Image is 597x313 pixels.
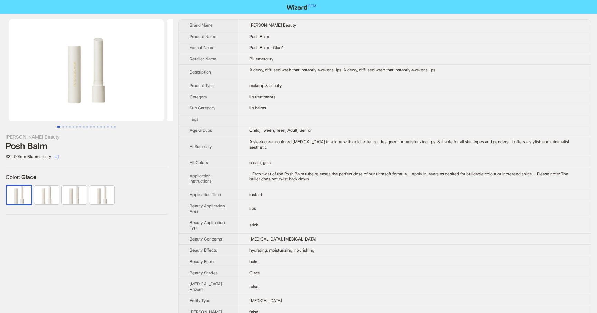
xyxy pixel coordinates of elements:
span: Variant Name [190,45,215,50]
span: lip balms [249,105,266,110]
label: available [89,185,114,204]
div: A sleek cream-colored lip balm in a tube with gold lettering, designed for moisturizing lips. Sui... [249,139,580,150]
img: Colette [62,186,87,204]
button: Go to slide 16 [111,126,112,128]
img: Posh Balm Posh Balm - Glacé image 1 [9,19,164,121]
img: Cassis [34,186,59,204]
button: Go to slide 12 [97,126,98,128]
div: Posh Balm [6,141,167,151]
span: false [249,284,258,289]
span: Beauty Application Type [190,220,225,231]
div: [PERSON_NAME] Beauty [6,133,167,141]
span: All Colors [190,160,208,165]
span: Application Instructions [190,173,212,184]
button: Go to slide 11 [93,126,95,128]
button: Go to slide 14 [104,126,105,128]
button: Go to slide 7 [79,126,81,128]
span: Child, Tween, Teen, Adult, Senior [249,128,312,133]
span: Sub Category [190,105,215,110]
span: instant [249,192,262,197]
img: Fleur [89,186,114,204]
span: Product Type [190,83,214,88]
span: Beauty Shades [190,270,218,275]
button: Go to slide 3 [66,126,67,128]
span: [MEDICAL_DATA] [249,298,282,303]
span: hydrating, moisturizing, nourishing [249,247,314,253]
span: Beauty Application Area [190,203,225,214]
label: available [7,185,31,204]
span: Age Groups [190,128,212,133]
span: [PERSON_NAME] Beauty [249,22,296,28]
span: stick [249,222,258,227]
label: available [62,185,87,204]
span: Beauty Effects [190,247,217,253]
span: Tags [190,117,198,122]
button: Go to slide 9 [86,126,88,128]
span: Description [190,69,211,75]
span: Bluemercury [249,56,273,61]
span: Category [190,94,207,99]
div: - Each twist of the Posh Balm tube releases the perfect dose of our ultrasoft formula. - Apply in... [249,171,580,182]
span: Beauty Form [190,259,214,264]
button: Go to slide 1 [57,126,60,128]
span: Retailer Name [190,56,216,61]
button: Go to slide 2 [62,126,64,128]
button: Go to slide 4 [69,126,71,128]
span: Product Name [190,34,216,39]
button: Go to slide 5 [73,126,74,128]
button: Go to slide 17 [114,126,116,128]
span: Color : [6,174,21,180]
button: Go to slide 13 [100,126,102,128]
span: cream, gold [249,160,271,165]
img: Glacé [7,186,31,204]
span: Glacé [21,174,36,180]
span: Ai Summary [190,144,212,149]
div: $32.00 from Bluemercury [6,151,167,162]
button: Go to slide 15 [107,126,109,128]
span: Posh Balm - Glacé [249,45,284,50]
span: makeup & beauty [249,83,282,88]
span: Entity Type [190,298,210,303]
button: Go to slide 8 [83,126,85,128]
span: Posh Balm [249,34,269,39]
span: lips [249,206,256,211]
span: Glacé [249,270,260,275]
label: available [34,185,59,204]
button: Go to slide 6 [76,126,78,128]
div: A dewy, diffused wash that instantly awakens lips. A dewy, diffused wash that instantly awakens l... [249,67,580,73]
span: [MEDICAL_DATA] Hazard [190,281,222,292]
span: select [55,155,59,159]
span: Brand Name [190,22,213,28]
button: Go to slide 10 [90,126,92,128]
span: Application Time [190,192,221,197]
img: Posh Balm Posh Balm - Glacé image 2 [167,19,321,121]
span: Beauty Concerns [190,236,222,242]
span: balm [249,259,258,264]
span: [MEDICAL_DATA], [MEDICAL_DATA] [249,236,316,242]
span: lip treatments [249,94,275,99]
